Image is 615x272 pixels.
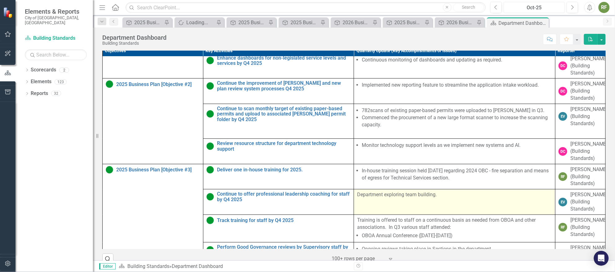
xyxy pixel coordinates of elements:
[559,172,567,181] div: RF
[362,57,552,64] li: Continuous monitoring of dashboards and updating as required.
[206,217,214,224] img: Proceeding as Anticipated
[555,139,606,164] td: Double-Click to Edit
[102,41,166,46] div: Building Standards
[203,139,354,164] td: Double-Click to Edit Right Click for Context Menu
[462,5,475,10] span: Search
[119,263,349,270] div: »
[559,87,567,96] div: DC
[99,263,116,270] span: Editor
[555,243,606,268] td: Double-Click to Edit
[116,167,200,173] a: 2025 Business Plan [Objective #3]
[354,53,555,79] td: Double-Click to Edit
[186,19,215,26] div: Loading...
[447,19,475,26] div: 2026 Business Plan [Objective #1]
[217,244,351,255] a: Perform Good Governance reviews by Supervisory staff by Q1 2025
[217,167,351,173] a: Deliver one in-house training for 2025.
[362,82,552,89] li: Implemented new reporting feature to streamline the application intake workload.
[570,141,608,162] div: [PERSON_NAME] (Building Standards)
[570,166,608,188] div: [PERSON_NAME] (Building Standards)
[280,19,319,26] a: 2025 Business Plan [Executive Summary]
[354,79,555,104] td: Double-Click to Edit
[106,166,113,174] img: Proceeding as Anticipated
[116,82,200,87] a: 2025 Business Plan [Objective #2]
[570,244,608,266] div: [PERSON_NAME] (Building Standards)
[172,263,223,269] div: Department Dashboard
[570,106,608,127] div: [PERSON_NAME] (Building Standards)
[555,189,606,215] td: Double-Click to Edit
[206,246,214,254] img: Proceeding as Anticipated
[357,217,552,231] p: Training is offered to staff on a continuous basis as needed from OBOA and other associations. In...
[2,7,14,18] img: ClearPoint Strategy
[362,142,552,149] li: Monitor technology support levels as we implement new systems and AI.
[436,19,475,26] a: 2026 Business Plan [Objective #1]
[31,66,56,74] a: Scorecards
[570,191,608,213] div: [PERSON_NAME] (Building Standards)
[362,246,552,253] li: Ongoing reviews taking place in Sections in the department.
[217,218,351,223] a: Track training for staff by Q4 2025
[362,107,552,114] li: scans of existing paper-based permits were uploaded to [PERSON_NAME] in Q3.
[206,82,214,90] img: Proceeding as Anticipated
[599,2,610,13] button: RF
[217,191,351,202] a: Continue to offer professional leadership coaching for staff by Q4 2025
[290,19,319,26] div: 2025 Business Plan [Executive Summary]
[506,4,563,11] div: Oct-25
[559,223,567,232] div: RF
[559,112,567,121] div: EV
[106,80,113,88] img: Proceeding as Anticipated
[206,143,214,150] img: Proceeding as Anticipated
[203,243,354,268] td: Double-Click to Edit Right Click for Context Menu
[25,8,87,15] span: Elements & Reports
[555,53,606,79] td: Double-Click to Edit
[362,167,552,182] li: In-house training session held [DATE] regarding 2024 OBC - fire separation and means of egress fo...
[362,107,370,113] span: 782
[570,55,608,77] div: [PERSON_NAME] (Building Standards)
[555,79,606,104] td: Double-Click to Edit
[570,217,608,238] div: [PERSON_NAME] (Building Standards)
[124,19,163,26] a: 2025 Business Plan [Objective #3]
[384,19,423,26] a: 2025 Business Plan [Objective #2]
[555,164,606,189] td: Double-Click to Edit
[357,191,552,198] p: Department exploring team building.
[453,3,484,12] button: Search
[504,2,565,13] button: Oct-25
[31,90,48,97] a: Reports
[127,263,169,269] a: Building Standards
[25,35,87,42] a: Building Standards
[134,19,163,26] div: 2025 Business Plan [Objective #3]
[25,49,87,60] input: Search Below...
[217,80,351,91] a: Continue the improvement of [PERSON_NAME] and new plan review system processes Q4 2025
[203,79,354,104] td: Double-Click to Edit Right Click for Context Menu
[228,19,267,26] a: 2025 Business Plan [Objective #1]
[354,243,555,268] td: Double-Click to Edit
[238,19,267,26] div: 2025 Business Plan [Objective #1]
[217,55,351,66] a: Enhance dashboards for non-legislated service levels and services by Q4 2025
[559,198,567,206] div: EV
[31,78,51,85] a: Elements
[206,110,214,118] img: Proceeding as Anticipated
[59,67,69,73] div: 2
[332,19,371,26] a: 2026 Business Plan [Executive Summary]
[25,15,87,25] small: City of [GEOGRAPHIC_DATA], [GEOGRAPHIC_DATA]
[55,79,67,84] div: 123
[362,232,552,239] li: OBOA Annual Conference ([DATE]-[DATE])
[354,104,555,138] td: Double-Click to Edit
[206,193,214,201] img: Proceeding as Anticipated
[203,104,354,138] td: Double-Click to Edit Right Click for Context Menu
[354,164,555,189] td: Double-Click to Edit
[354,139,555,164] td: Double-Click to Edit
[206,57,214,64] img: Proceeding as Anticipated
[570,80,608,102] div: [PERSON_NAME] (Building Standards)
[559,61,567,70] div: DC
[203,215,354,243] td: Double-Click to Edit Right Click for Context Menu
[103,79,203,164] td: Double-Click to Edit Right Click for Context Menu
[176,19,215,26] a: Loading...
[217,141,351,152] a: Review resource structure for department technology support
[362,114,552,129] li: Commenced the procurement of a new large format scanner to increase the scanning capacity.
[354,189,555,215] td: Double-Click to Edit
[555,215,606,243] td: Double-Click to Edit
[594,251,609,266] div: Open Intercom Messenger
[395,19,423,26] div: 2025 Business Plan [Objective #2]
[51,91,61,96] div: 32
[354,215,555,243] td: Double-Click to Edit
